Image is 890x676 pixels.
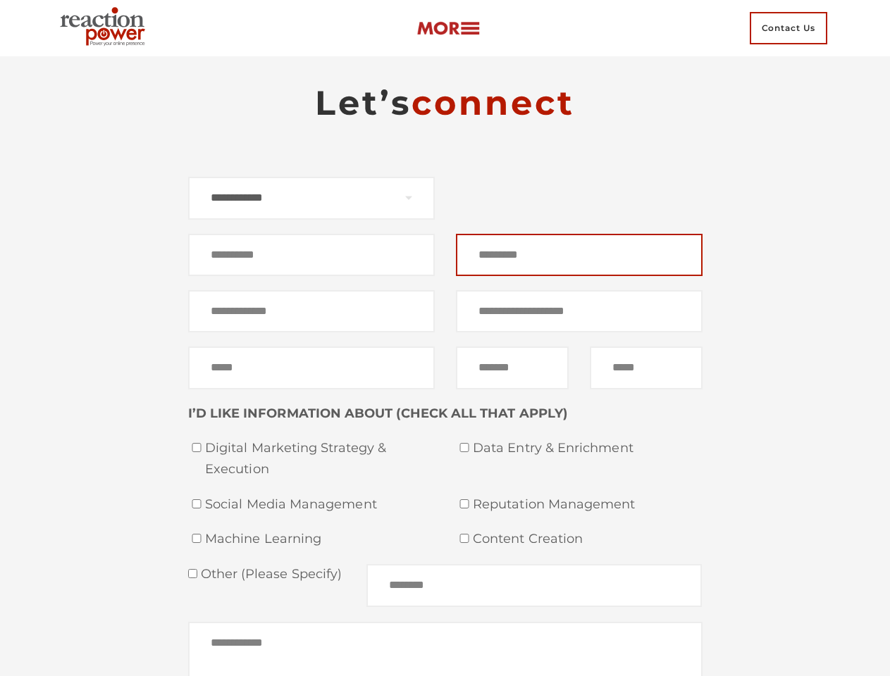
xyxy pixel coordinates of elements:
span: Other (please specify) [197,566,342,582]
span: connect [412,82,575,123]
span: Machine Learning [205,529,435,550]
img: Executive Branding | Personal Branding Agency [54,3,156,54]
span: Data Entry & Enrichment [473,438,703,459]
span: Content Creation [473,529,703,550]
span: Social Media Management [205,494,435,515]
strong: I’D LIKE INFORMATION ABOUT (CHECK ALL THAT APPLY) [188,406,568,421]
h2: Let’s [188,82,703,124]
span: Digital Marketing Strategy & Execution [205,438,435,480]
span: Contact Us [750,12,827,44]
span: Reputation Management [473,494,703,515]
img: more-btn.png [416,20,480,37]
